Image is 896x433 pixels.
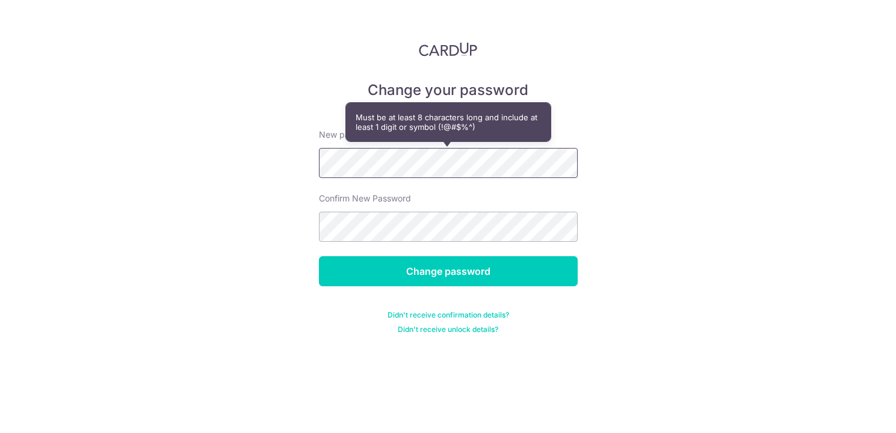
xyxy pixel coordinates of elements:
img: CardUp Logo [419,42,478,57]
label: New password [319,129,378,141]
a: Didn't receive unlock details? [398,325,498,334]
a: Didn't receive confirmation details? [388,310,509,320]
div: Must be at least 8 characters long and include at least 1 digit or symbol (!@#$%^) [346,103,551,141]
h5: Change your password [319,81,578,100]
input: Change password [319,256,578,286]
label: Confirm New Password [319,192,411,204]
